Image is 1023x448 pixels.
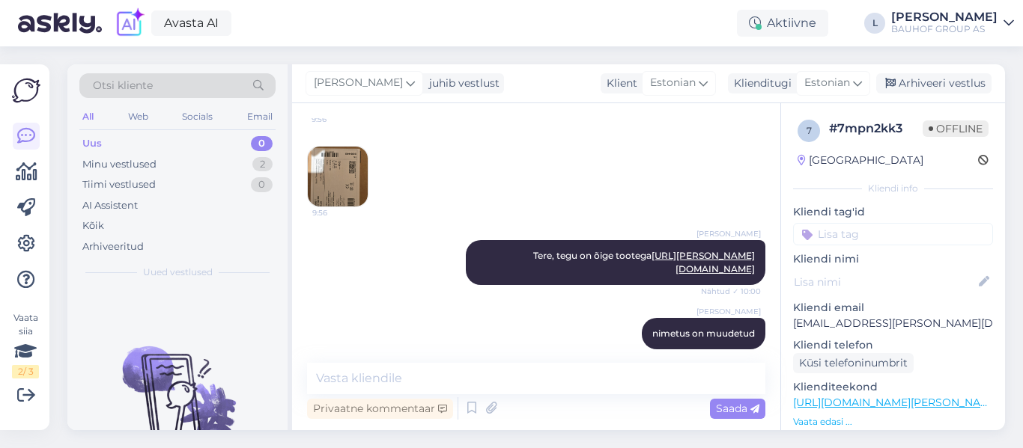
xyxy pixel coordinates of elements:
span: Otsi kliente [93,78,153,93]
p: Kliendi telefon [793,337,993,353]
span: [PERSON_NAME] [696,306,761,317]
div: All [79,107,97,126]
div: juhib vestlust [423,76,500,91]
img: Attachment [308,147,368,206]
div: [GEOGRAPHIC_DATA] [798,153,923,168]
div: 0 [251,136,273,151]
div: Uus [82,136,102,151]
span: Estonian [804,75,850,91]
a: [PERSON_NAME]BAUHOF GROUP AS [891,11,1014,35]
div: 2 / 3 [12,365,39,378]
div: AI Assistent [82,198,138,213]
div: Klient [601,76,637,91]
span: Estonian [650,75,696,91]
span: Saada [716,402,759,415]
img: explore-ai [114,7,145,39]
div: [PERSON_NAME] [891,11,998,23]
div: Arhiveeri vestlus [876,73,992,93]
div: L [864,13,885,34]
div: # 7mpn2kk3 [829,120,923,138]
p: Kliendi tag'id [793,204,993,220]
a: Avasta AI [151,10,231,36]
span: Tere, tegu on õige tootega [533,250,755,274]
span: 9:56 [312,207,368,218]
p: Kliendi nimi [793,251,993,267]
div: Web [125,107,151,126]
span: Nähtud ✓ 10:00 [701,286,761,297]
a: [URL][DOMAIN_NAME][PERSON_NAME] [793,396,1000,409]
span: 7 [807,125,812,136]
div: Minu vestlused [82,157,157,172]
div: Email [244,107,276,126]
div: Kliendi info [793,182,993,195]
input: Lisa tag [793,223,993,245]
img: Askly Logo [12,76,40,105]
input: Lisa nimi [794,274,976,290]
div: 2 [252,157,273,172]
div: Küsi telefoninumbrit [793,353,914,373]
span: nimetus on muudetud [652,328,755,339]
div: Aktiivne [737,10,828,37]
div: BAUHOF GROUP AS [891,23,998,35]
span: Uued vestlused [143,266,213,279]
div: 0 [251,177,273,192]
span: Offline [923,120,989,137]
div: Tiimi vestlused [82,177,156,192]
div: Klienditugi [728,76,792,91]
p: Klienditeekond [793,379,993,395]
div: Arhiveeritud [82,239,144,254]
p: Kliendi email [793,300,993,316]
div: Privaatne kommentaar [307,399,453,419]
div: Socials [179,107,216,126]
a: [URL][PERSON_NAME][DOMAIN_NAME] [652,250,755,274]
div: Kõik [82,218,104,233]
span: [PERSON_NAME] [696,228,761,239]
span: [PERSON_NAME] [314,75,403,91]
span: 9:56 [312,114,368,125]
p: [EMAIL_ADDRESS][PERSON_NAME][DOMAIN_NAME] [793,316,993,331]
div: Vaata siia [12,311,39,378]
p: Vaata edasi ... [793,415,993,429]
